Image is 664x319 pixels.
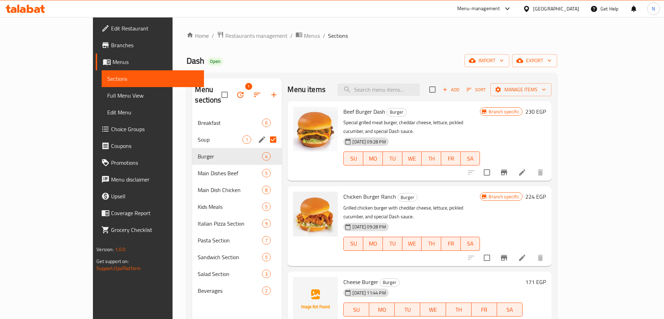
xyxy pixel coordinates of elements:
[265,86,282,103] button: Add section
[262,204,270,210] span: 5
[187,31,557,40] nav: breadcrumb
[328,31,348,40] span: Sections
[207,58,223,64] span: Open
[102,104,204,121] a: Edit Menu
[405,154,419,164] span: WE
[262,220,270,227] span: 9
[363,237,383,251] button: MO
[346,239,360,249] span: SU
[96,54,204,70] a: Menus
[486,108,522,115] span: Branch specific
[192,215,282,232] div: Italian Pizza Section9
[192,112,282,302] nav: Menu sections
[192,198,282,215] div: Kids Meals5
[472,303,497,317] button: FR
[192,148,282,165] div: Burger4
[402,151,422,165] button: WE
[195,84,221,105] h2: Menu sections
[192,282,282,299] div: Beverages2
[343,277,378,287] span: Cheese Burger
[369,303,395,317] button: MO
[225,31,287,40] span: Restaurants management
[366,239,380,249] span: MO
[262,152,271,161] div: items
[262,288,270,294] span: 2
[262,169,271,177] div: items
[198,135,242,144] span: Soup
[461,237,480,251] button: SA
[442,86,460,94] span: Add
[293,192,338,236] img: Chicken Burger Ranch
[363,151,383,165] button: MO
[380,278,399,286] span: Burger
[192,249,282,265] div: Sandwich Section5
[198,119,262,127] span: Breakfast
[111,209,198,217] span: Coverage Report
[398,193,417,201] span: Burger
[350,224,388,230] span: [DATE] 09:28 PM
[383,237,402,251] button: TU
[337,84,420,96] input: search
[422,151,441,165] button: TH
[262,286,271,295] div: items
[192,114,282,131] div: Breakfast6
[262,120,270,126] span: 6
[217,31,287,40] a: Restaurants management
[262,153,270,160] span: 4
[192,265,282,282] div: Salad Section3
[96,37,204,54] a: Branches
[380,278,400,287] div: Burger
[467,86,486,94] span: Sort
[474,305,494,315] span: FR
[262,253,271,261] div: items
[525,277,546,287] h6: 171 EGP
[462,84,490,95] span: Sort items
[207,57,223,66] div: Open
[198,186,262,194] span: Main Dish Chicken
[444,154,458,164] span: FR
[304,31,320,40] span: Menus
[424,154,438,164] span: TH
[533,5,579,13] div: [GEOGRAPHIC_DATA]
[496,164,512,181] button: Branch-specific-item
[96,20,204,37] a: Edit Restaurant
[198,286,262,295] span: Beverages
[262,237,270,244] span: 7
[112,58,198,66] span: Menus
[198,236,262,244] span: Pasta Section
[444,239,458,249] span: FR
[525,192,546,201] h6: 224 EGP
[383,151,402,165] button: TU
[441,151,461,165] button: FR
[192,182,282,198] div: Main Dish Chicken8
[111,192,198,200] span: Upsell
[111,158,198,167] span: Promotions
[262,270,271,278] div: items
[198,203,262,211] div: Kids Meals
[212,31,214,40] li: /
[500,305,520,315] span: SA
[480,165,494,180] span: Select to update
[96,221,204,238] a: Grocery Checklist
[346,154,360,164] span: SU
[262,271,270,277] span: 3
[111,24,198,33] span: Edit Restaurant
[198,169,262,177] span: Main Dishes Beef
[243,136,251,143] span: 1
[111,142,198,150] span: Coupons
[198,253,262,261] span: Sandwich Section
[257,134,267,145] button: edit
[232,86,249,103] span: Bulk update
[115,245,126,254] span: 1.0.0
[96,264,141,273] a: Support.OpsPlatform
[102,87,204,104] a: Full Menu View
[262,119,271,127] div: items
[422,237,441,251] button: TH
[423,305,443,315] span: WE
